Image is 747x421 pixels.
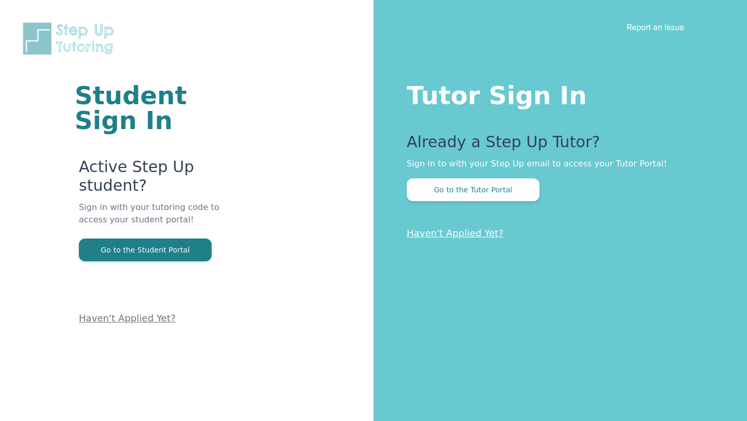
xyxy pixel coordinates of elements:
[407,228,504,238] a: Haven't Applied Yet?
[407,185,539,194] a: Go to the Tutor Portal
[407,133,706,158] p: Already a Step Up Tutor?
[407,178,539,201] button: Go to the Tutor Portal
[407,158,706,170] p: Sign in to with your Step Up email to access your Tutor Portal!
[79,158,249,201] p: Active Step Up student?
[407,79,706,108] h1: Tutor Sign In
[21,21,120,57] img: Step Up Tutoring horizontal logo
[79,238,212,261] button: Go to the Student Portal
[75,83,249,133] h1: Student Sign In
[627,22,684,32] a: Report an Issue
[79,313,176,324] a: Haven't Applied Yet?
[79,245,212,255] a: Go to the Student Portal
[79,201,249,238] p: Sign in with your tutoring code to access your student portal!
